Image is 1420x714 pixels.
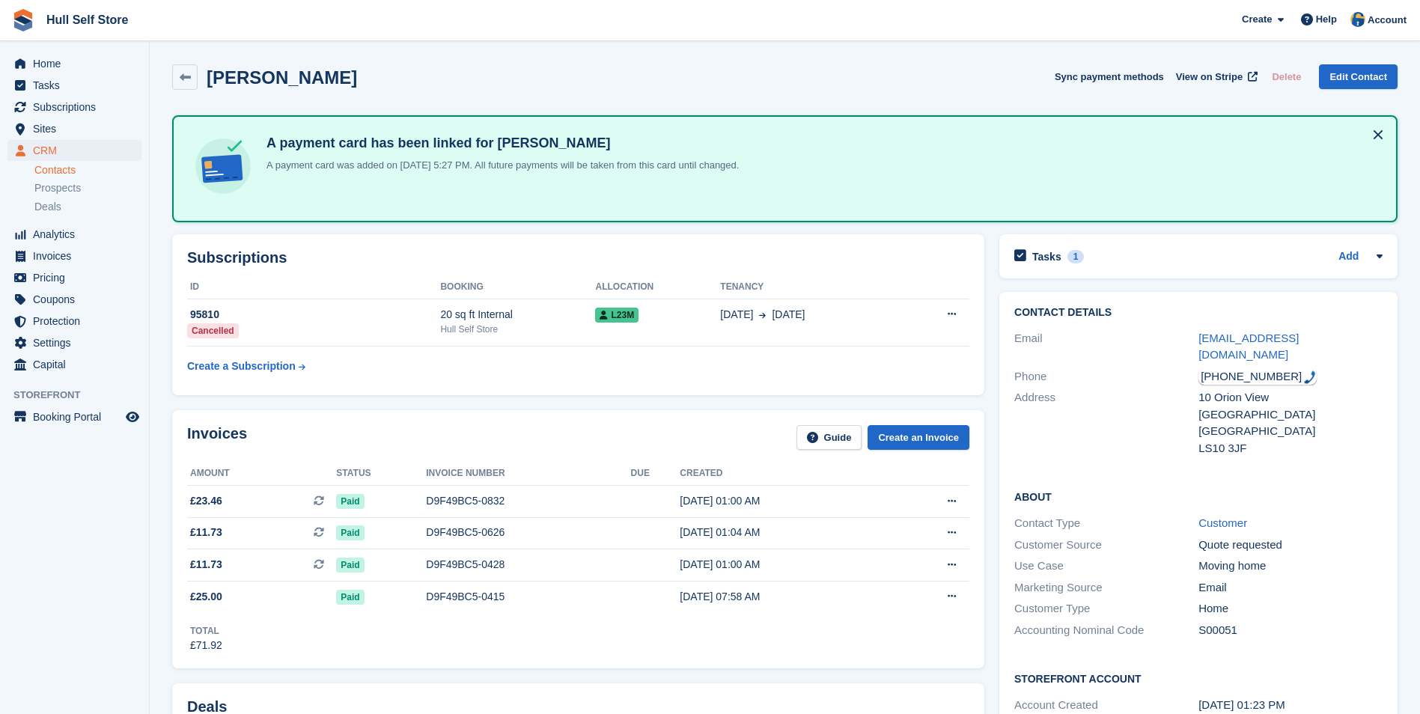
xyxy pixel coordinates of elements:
h2: Storefront Account [1014,671,1383,686]
a: Create a Subscription [187,353,305,380]
span: £25.00 [190,589,222,605]
div: [GEOGRAPHIC_DATA] [1198,406,1383,424]
a: menu [7,245,141,266]
img: card-linked-ebf98d0992dc2aeb22e95c0e3c79077019eb2392cfd83c6a337811c24bc77127.svg [192,135,255,198]
h2: Tasks [1032,250,1061,263]
th: Created [680,462,888,486]
a: Hull Self Store [40,7,134,32]
div: Quote requested [1198,537,1383,554]
a: menu [7,354,141,375]
div: [DATE] 07:58 AM [680,589,888,605]
span: Pricing [33,267,123,288]
span: Paid [336,494,364,509]
h2: Invoices [187,425,247,450]
div: Email [1014,330,1198,364]
div: Customer Type [1014,600,1198,617]
a: menu [7,53,141,74]
div: [DATE] 01:00 AM [680,493,888,509]
a: View on Stripe [1170,64,1261,89]
span: Paid [336,525,364,540]
div: LS10 3JF [1198,440,1383,457]
a: Preview store [124,408,141,426]
a: menu [7,75,141,96]
span: Home [33,53,123,74]
span: Capital [33,354,123,375]
div: 95810 [187,307,440,323]
div: D9F49BC5-0832 [426,493,630,509]
a: Contacts [34,163,141,177]
span: Storefront [13,388,149,403]
div: Address [1014,389,1198,457]
div: Use Case [1014,558,1198,575]
h2: Subscriptions [187,249,969,266]
a: Guide [796,425,862,450]
span: Booking Portal [33,406,123,427]
a: menu [7,311,141,332]
div: Home [1198,600,1383,617]
div: D9F49BC5-0415 [426,589,630,605]
div: Customer Source [1014,537,1198,554]
div: Phone [1014,368,1198,385]
h2: Contact Details [1014,307,1383,319]
div: [DATE] 01:23 PM [1198,697,1383,714]
div: Accounting Nominal Code [1014,622,1198,639]
div: Cancelled [187,323,239,338]
div: Create a Subscription [187,358,296,374]
button: Sync payment methods [1055,64,1164,89]
a: Prospects [34,180,141,196]
a: menu [7,224,141,245]
span: Paid [336,590,364,605]
span: £11.73 [190,557,222,573]
div: Call: +447775466571 [1198,368,1317,385]
div: 10 Orion View [1198,389,1383,406]
a: menu [7,140,141,161]
span: Settings [33,332,123,353]
th: Tenancy [720,275,902,299]
span: Tasks [33,75,123,96]
img: hfpfyWBK5wQHBAGPgDf9c6qAYOxxMAAAAASUVORK5CYII= [1304,370,1316,384]
th: Amount [187,462,336,486]
a: Deals [34,199,141,215]
span: Create [1242,12,1272,27]
th: Invoice number [426,462,630,486]
div: Total [190,624,222,638]
div: Account Created [1014,697,1198,714]
span: Account [1368,13,1407,28]
a: menu [7,97,141,118]
span: Sites [33,118,123,139]
img: Hull Self Store [1350,12,1365,27]
span: Protection [33,311,123,332]
th: ID [187,275,440,299]
span: Subscriptions [33,97,123,118]
div: [GEOGRAPHIC_DATA] [1198,423,1383,440]
span: L23M [595,308,639,323]
th: Due [631,462,680,486]
th: Booking [440,275,595,299]
span: Analytics [33,224,123,245]
div: Contact Type [1014,515,1198,532]
a: Edit Contact [1319,64,1398,89]
div: [DATE] 01:04 AM [680,525,888,540]
span: £23.46 [190,493,222,509]
p: A payment card was added on [DATE] 5:27 PM. All future payments will be taken from this card unti... [260,158,739,173]
span: Paid [336,558,364,573]
h4: A payment card has been linked for [PERSON_NAME] [260,135,739,152]
div: Email [1198,579,1383,596]
span: View on Stripe [1176,70,1243,85]
a: menu [7,406,141,427]
div: 20 sq ft Internal [440,307,595,323]
div: Hull Self Store [440,323,595,336]
div: £71.92 [190,638,222,653]
a: Create an Invoice [868,425,969,450]
span: Coupons [33,289,123,310]
span: £11.73 [190,525,222,540]
a: menu [7,332,141,353]
span: CRM [33,140,123,161]
div: D9F49BC5-0428 [426,557,630,573]
button: Delete [1266,64,1307,89]
span: Deals [34,200,61,214]
h2: About [1014,489,1383,504]
a: menu [7,118,141,139]
div: [DATE] 01:00 AM [680,557,888,573]
div: S00051 [1198,622,1383,639]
